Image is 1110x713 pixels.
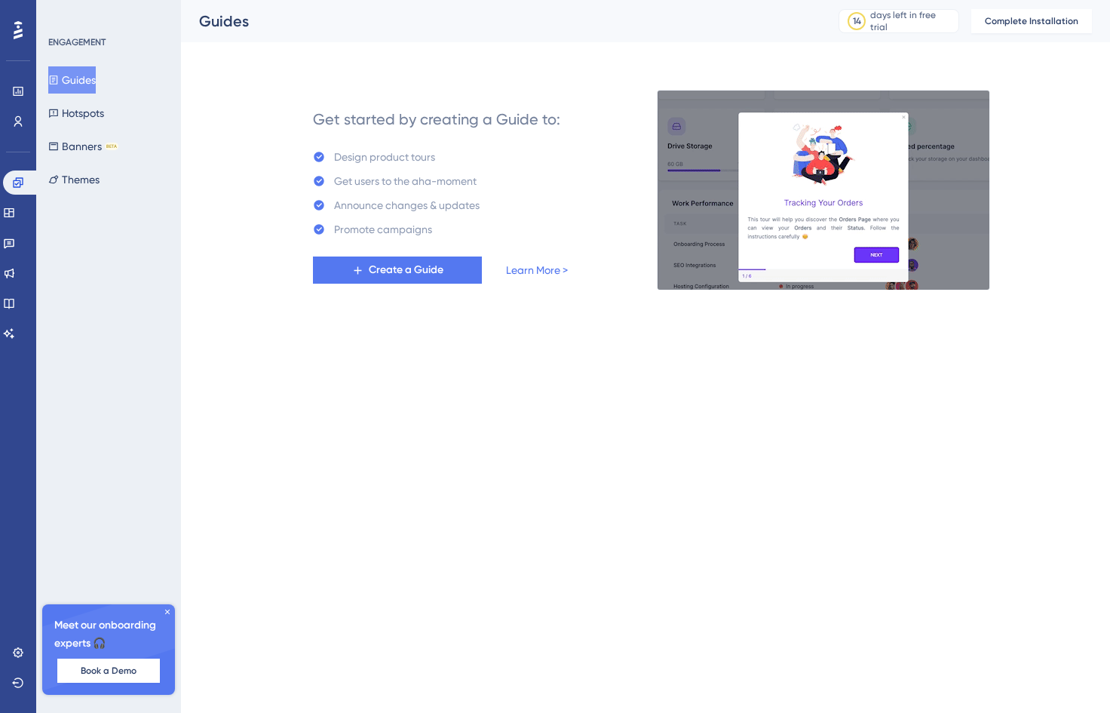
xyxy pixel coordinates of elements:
[48,66,96,94] button: Guides
[334,196,480,214] div: Announce changes & updates
[48,166,100,193] button: Themes
[334,220,432,238] div: Promote campaigns
[54,616,163,653] span: Meet our onboarding experts 🎧
[48,100,104,127] button: Hotspots
[57,659,160,683] button: Book a Demo
[48,133,118,160] button: BannersBETA
[81,665,136,677] span: Book a Demo
[870,9,954,33] div: days left in free trial
[334,148,435,166] div: Design product tours
[105,143,118,150] div: BETA
[313,109,560,130] div: Get started by creating a Guide to:
[971,9,1092,33] button: Complete Installation
[48,36,106,48] div: ENGAGEMENT
[657,90,990,290] img: 21a29cd0e06a8f1d91b8bced9f6e1c06.gif
[853,15,861,27] div: 14
[506,261,568,279] a: Learn More >
[985,15,1078,27] span: Complete Installation
[199,11,801,32] div: Guides
[369,261,443,279] span: Create a Guide
[334,172,477,190] div: Get users to the aha-moment
[313,257,482,284] button: Create a Guide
